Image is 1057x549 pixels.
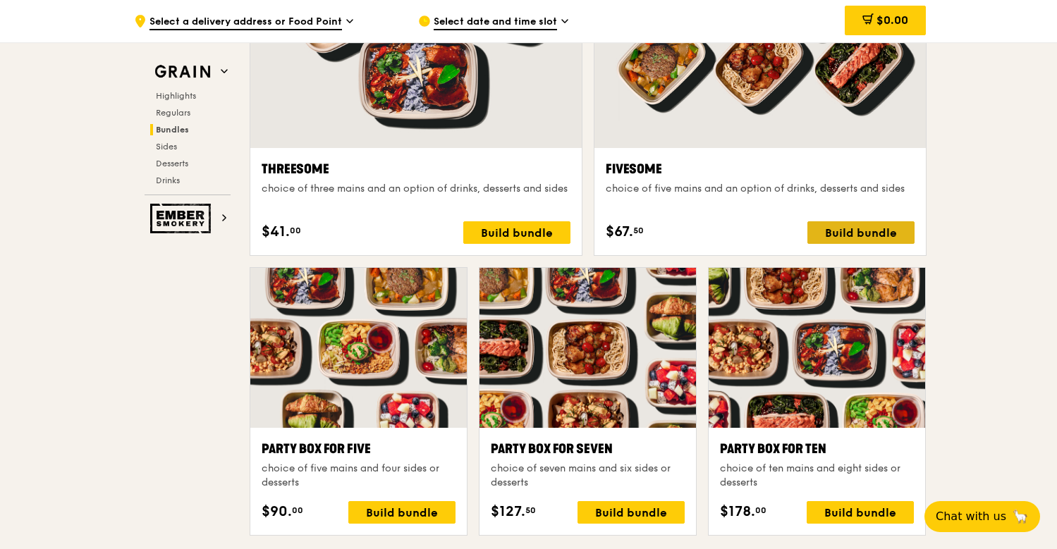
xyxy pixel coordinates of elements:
[262,501,292,522] span: $90.
[491,439,685,459] div: Party Box for Seven
[720,439,914,459] div: Party Box for Ten
[348,501,456,524] div: Build bundle
[156,142,177,152] span: Sides
[156,91,196,101] span: Highlights
[578,501,685,524] div: Build bundle
[876,13,908,27] span: $0.00
[720,501,755,522] span: $178.
[463,221,570,244] div: Build bundle
[720,462,914,490] div: choice of ten mains and eight sides or desserts
[149,15,342,30] span: Select a delivery address or Food Point
[290,225,301,236] span: 00
[924,501,1040,532] button: Chat with us🦙
[755,505,766,516] span: 00
[262,439,456,459] div: Party Box for Five
[525,505,536,516] span: 50
[606,159,915,179] div: Fivesome
[262,462,456,490] div: choice of five mains and four sides or desserts
[262,221,290,242] span: $41.
[1012,508,1029,525] span: 🦙
[262,159,570,179] div: Threesome
[434,15,557,30] span: Select date and time slot
[156,159,188,168] span: Desserts
[292,505,303,516] span: 00
[606,221,633,242] span: $67.
[807,221,915,244] div: Build bundle
[156,175,180,185] span: Drinks
[807,501,914,524] div: Build bundle
[491,462,685,490] div: choice of seven mains and six sides or desserts
[936,508,1006,525] span: Chat with us
[156,125,189,135] span: Bundles
[491,501,525,522] span: $127.
[606,182,915,196] div: choice of five mains and an option of drinks, desserts and sides
[633,225,644,236] span: 50
[156,108,190,118] span: Regulars
[262,182,570,196] div: choice of three mains and an option of drinks, desserts and sides
[150,204,215,233] img: Ember Smokery web logo
[150,59,215,85] img: Grain web logo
